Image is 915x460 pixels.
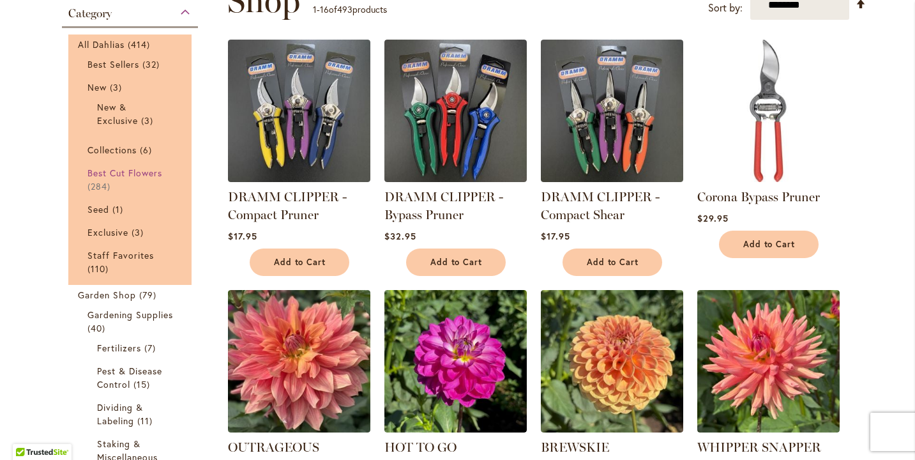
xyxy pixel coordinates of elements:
[87,321,109,335] span: 40
[87,226,176,239] a: Exclusive
[97,100,167,127] a: New &amp; Exclusive
[144,341,159,355] span: 7
[406,249,506,276] button: Add to Cart
[133,378,153,391] span: 15
[250,249,349,276] button: Add to Cart
[541,290,683,433] img: BREWSKIE
[541,189,660,222] a: DRAMM CLIPPER - Compact Shear
[320,3,329,15] span: 16
[87,143,176,157] a: Collections
[87,226,128,238] span: Exclusive
[228,290,370,433] img: OUTRAGEOUS
[87,203,109,215] span: Seed
[743,239,796,250] span: Add to Cart
[87,249,155,261] span: Staff Favorites
[697,290,840,433] img: WHIPPER SNAPPER
[587,257,639,268] span: Add to Cart
[384,172,527,185] a: DRAMM CLIPPER - Bypass Pruner
[137,414,156,427] span: 11
[87,57,176,71] a: Best Sellers
[384,189,503,222] a: DRAMM CLIPPER - Bypass Pruner
[78,38,125,50] span: All Dahlias
[97,364,167,391] a: Pest &amp; Disease Control
[430,257,483,268] span: Add to Cart
[563,249,662,276] button: Add to Cart
[87,180,114,193] span: 284
[697,40,840,182] img: Corona Bypass Pruner
[541,230,570,242] span: $17.95
[228,40,370,182] img: DRAMM CLIPPER - Compact Pruner
[384,40,527,182] img: DRAMM CLIPPER - Bypass Pruner
[10,415,45,450] iframe: Launch Accessibility Center
[541,40,683,182] img: DRAMM CLIPPER - Compact Shear
[87,81,107,93] span: New
[97,401,144,427] span: Dividing & Labeling
[78,288,186,302] a: Garden Shop
[78,289,137,301] span: Garden Shop
[68,6,112,20] span: Category
[97,341,167,355] a: Fertilizers
[697,172,840,185] a: Corona Bypass Pruner
[228,172,370,185] a: DRAMM CLIPPER - Compact Pruner
[87,58,140,70] span: Best Sellers
[128,38,153,51] span: 414
[132,226,147,239] span: 3
[140,143,155,157] span: 6
[87,308,176,335] a: Gardening Supplies
[87,249,176,275] a: Staff Favorites
[384,230,416,242] span: $32.95
[228,423,370,435] a: OUTRAGEOUS
[228,189,347,222] a: DRAMM CLIPPER - Compact Pruner
[97,401,167,427] a: Dividing &amp; Labeling
[110,80,125,94] span: 3
[87,144,137,156] span: Collections
[697,423,840,435] a: WHIPPER SNAPPER
[87,203,176,216] a: Seed
[87,309,174,321] span: Gardening Supplies
[97,365,163,390] span: Pest & Disease Control
[384,423,527,435] a: HOT TO GO
[541,440,609,455] a: BREWSKIE
[541,423,683,435] a: BREWSKIE
[697,440,821,455] a: WHIPPER SNAPPER
[697,189,820,204] a: Corona Bypass Pruner
[228,440,319,455] a: OUTRAGEOUS
[697,212,729,224] span: $29.95
[384,290,527,433] img: HOT TO GO
[112,203,126,216] span: 1
[87,167,163,179] span: Best Cut Flowers
[87,262,112,275] span: 110
[541,172,683,185] a: DRAMM CLIPPER - Compact Shear
[337,3,352,15] span: 493
[139,288,160,302] span: 79
[313,3,317,15] span: 1
[78,38,186,51] a: All Dahlias
[141,114,156,127] span: 3
[228,230,257,242] span: $17.95
[97,342,142,354] span: Fertilizers
[274,257,326,268] span: Add to Cart
[97,101,138,126] span: New & Exclusive
[384,440,457,455] a: HOT TO GO
[87,80,176,94] a: New
[719,231,819,258] button: Add to Cart
[87,166,176,193] a: Best Cut Flowers
[142,57,163,71] span: 32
